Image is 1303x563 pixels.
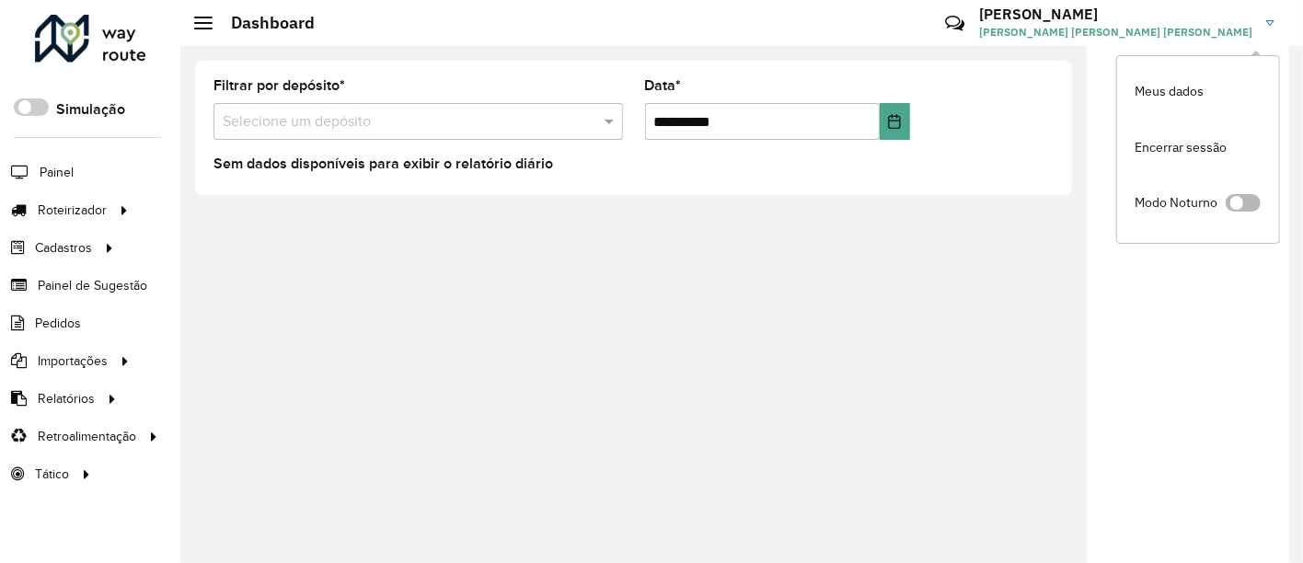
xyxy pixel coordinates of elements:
a: Meus dados [1117,63,1279,120]
span: Importações [38,351,108,371]
span: Relatórios [38,389,95,408]
span: Roteirizador [38,201,107,220]
h2: Dashboard [213,13,315,33]
span: Cadastros [35,238,92,258]
label: Sem dados disponíveis para exibir o relatório diário [213,153,553,175]
button: Choose Date [880,103,910,140]
label: Data [645,75,682,97]
h3: [PERSON_NAME] [979,6,1252,23]
label: Simulação [56,98,125,121]
span: Painel de Sugestão [38,276,147,295]
span: Retroalimentação [38,427,136,446]
span: Tático [35,465,69,484]
span: Modo Noturno [1136,193,1218,213]
span: Pedidos [35,314,81,333]
a: Contato Rápido [935,4,974,43]
label: Filtrar por depósito [213,75,345,97]
a: Encerrar sessão [1117,120,1279,176]
span: Painel [40,163,74,182]
span: [PERSON_NAME] [PERSON_NAME] [PERSON_NAME] [979,24,1252,40]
